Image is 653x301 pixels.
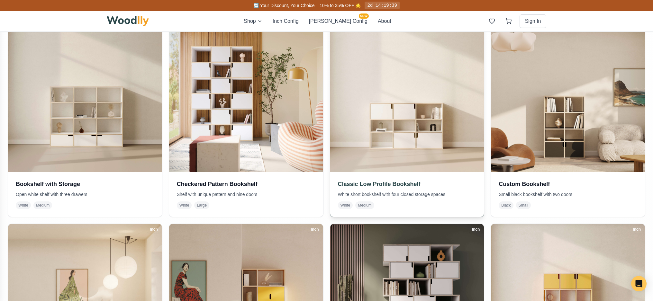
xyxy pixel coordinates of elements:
h3: Checkered Pattern Bookshelf [177,180,315,189]
p: Shelf with unique pattern and nine doors [177,191,315,198]
span: Large [194,201,209,209]
button: [PERSON_NAME] ConfigNEW [309,17,367,25]
span: Medium [355,201,374,209]
button: Shop [244,17,262,25]
h3: Classic Low Profile Bookshelf [338,180,476,189]
span: Small [516,201,531,209]
p: Open white shelf with three drawers [16,191,154,198]
span: Medium [33,201,52,209]
img: Woodlly [107,16,149,26]
img: Classic Low Profile Bookshelf [326,14,488,176]
img: Custom Bookshelf [491,18,645,172]
span: White [16,201,31,209]
p: Small black bookshelf with two doors [499,191,637,198]
div: Inch [308,226,322,233]
div: Inch [147,226,161,233]
div: 2d 14:19:39 [365,2,399,9]
span: White [177,201,192,209]
div: Open Intercom Messenger [631,276,647,291]
button: Inch Config [273,17,299,25]
h3: Bookshelf with Storage [16,180,154,189]
button: About [378,17,391,25]
img: Bookshelf with Storage [8,18,162,172]
p: White short bookshelf with four closed storage spaces [338,191,476,198]
span: White [338,201,353,209]
span: NEW [359,13,369,19]
button: Sign In [520,14,547,28]
span: 🔄 Your Discount, Your Choice – 10% to 35% OFF 🌟 [253,3,361,8]
span: Black [499,201,513,209]
div: Inch [630,226,644,233]
div: Inch [469,226,483,233]
img: Checkered Pattern Bookshelf [169,18,323,172]
h3: Custom Bookshelf [499,180,637,189]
